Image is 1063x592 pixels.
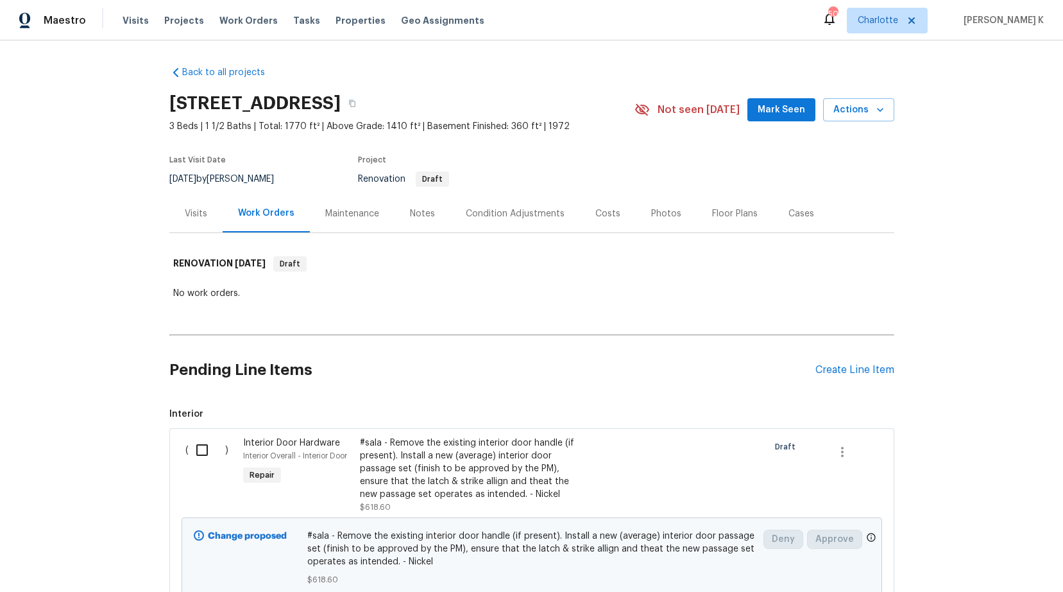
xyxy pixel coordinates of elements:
div: #sala - Remove the existing interior door handle (if present). Install a new (average) interior d... [360,437,586,501]
div: Condition Adjustments [466,207,565,220]
span: Renovation [358,175,449,184]
span: Actions [833,102,884,118]
span: Maestro [44,14,86,27]
button: Actions [823,98,894,122]
h6: RENOVATION [173,256,266,272]
a: Back to all projects [169,66,293,79]
div: Create Line Item [815,364,894,376]
div: Photos [651,207,681,220]
span: [DATE] [235,259,266,268]
span: Work Orders [219,14,278,27]
div: ( ) [182,433,240,518]
h2: Pending Line Items [169,340,815,400]
div: No work orders. [173,287,890,300]
span: [DATE] [169,175,196,184]
span: Interior Overall - Interior Door [243,452,347,460]
div: Notes [410,207,435,220]
span: Charlotte [858,14,898,27]
div: Maintenance [325,207,379,220]
div: RENOVATION [DATE]Draft [169,243,894,284]
span: Not seen [DATE] [658,103,740,116]
span: Draft [417,175,448,183]
button: Mark Seen [747,98,815,122]
div: Floor Plans [712,207,758,220]
span: Projects [164,14,204,27]
button: Approve [807,530,862,549]
span: Geo Assignments [401,14,484,27]
div: Work Orders [238,207,294,220]
span: Interior Door Hardware [243,439,340,448]
span: Project [358,156,386,164]
span: 3 Beds | 1 1/2 Baths | Total: 1770 ft² | Above Grade: 1410 ft² | Basement Finished: 360 ft² | 1972 [169,120,634,133]
span: Draft [775,440,801,453]
span: Last Visit Date [169,156,226,164]
b: Change proposed [208,532,287,541]
div: Visits [185,207,207,220]
div: by [PERSON_NAME] [169,171,289,187]
div: Costs [595,207,620,220]
span: $618.60 [307,573,756,586]
span: Visits [123,14,149,27]
span: Repair [244,469,280,482]
button: Deny [763,530,803,549]
span: Draft [275,257,305,270]
span: Tasks [293,16,320,25]
div: Cases [788,207,814,220]
button: Copy Address [341,92,364,115]
span: #sala - Remove the existing interior door handle (if present). Install a new (average) interior d... [307,530,756,568]
span: $618.60 [360,503,391,511]
span: Interior [169,408,894,421]
span: Properties [336,14,386,27]
span: [PERSON_NAME] K [958,14,1044,27]
div: 50 [828,8,837,21]
h2: [STREET_ADDRESS] [169,97,341,110]
span: Mark Seen [758,102,805,118]
span: Only a market manager or an area construction manager can approve [866,532,876,546]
